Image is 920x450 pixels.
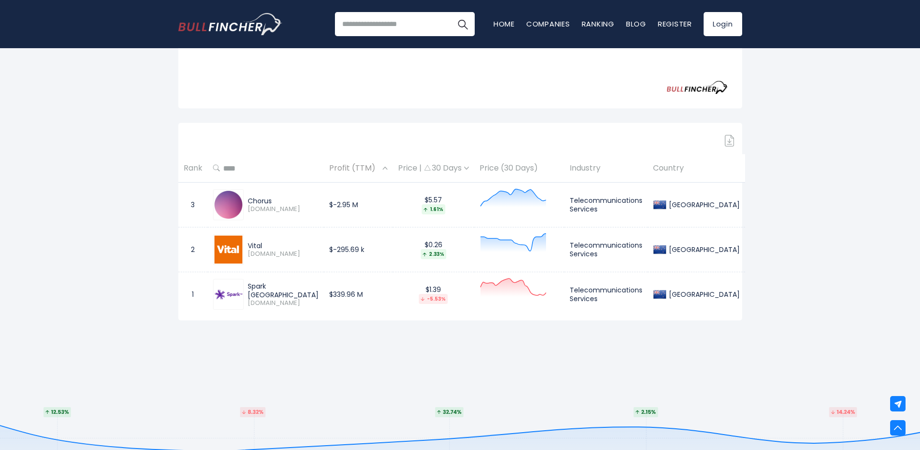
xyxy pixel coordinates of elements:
[178,183,208,227] td: 3
[422,204,445,214] div: 1.61%
[248,250,319,258] span: [DOMAIN_NAME]
[214,191,242,219] img: CNU.NZ.png
[704,12,742,36] a: Login
[398,285,469,304] div: $1.39
[324,183,393,227] td: $-2.95 M
[526,19,570,29] a: Companies
[214,290,242,300] img: SPK.NZ.png
[178,272,208,317] td: 1
[582,19,614,29] a: Ranking
[564,227,648,272] td: Telecommunications Services
[564,154,648,183] th: Industry
[178,227,208,272] td: 2
[626,19,646,29] a: Blog
[564,183,648,227] td: Telecommunications Services
[178,13,282,35] img: Bullfincher logo
[451,12,475,36] button: Search
[248,241,319,250] div: Vital
[564,272,648,317] td: Telecommunications Services
[324,272,393,317] td: $339.96 M
[421,249,446,259] div: 2.33%
[248,282,319,299] div: Spark [GEOGRAPHIC_DATA]
[474,154,564,183] th: Price (30 Days)
[248,205,319,213] span: [DOMAIN_NAME]
[648,154,745,183] th: Country
[214,236,242,264] img: VTL.NZ.png
[248,299,319,307] span: [DOMAIN_NAME]
[493,19,515,29] a: Home
[398,196,469,214] div: $5.57
[324,227,393,272] td: $-295.69 k
[667,290,740,299] div: [GEOGRAPHIC_DATA]
[178,154,208,183] th: Rank
[419,294,448,304] div: -5.53%
[398,163,469,173] div: Price | 30 Days
[667,245,740,254] div: [GEOGRAPHIC_DATA]
[329,161,380,176] span: Profit (TTM)
[658,19,692,29] a: Register
[248,197,319,205] div: Chorus
[178,13,282,35] a: Go to homepage
[398,240,469,259] div: $0.26
[667,200,740,209] div: [GEOGRAPHIC_DATA]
